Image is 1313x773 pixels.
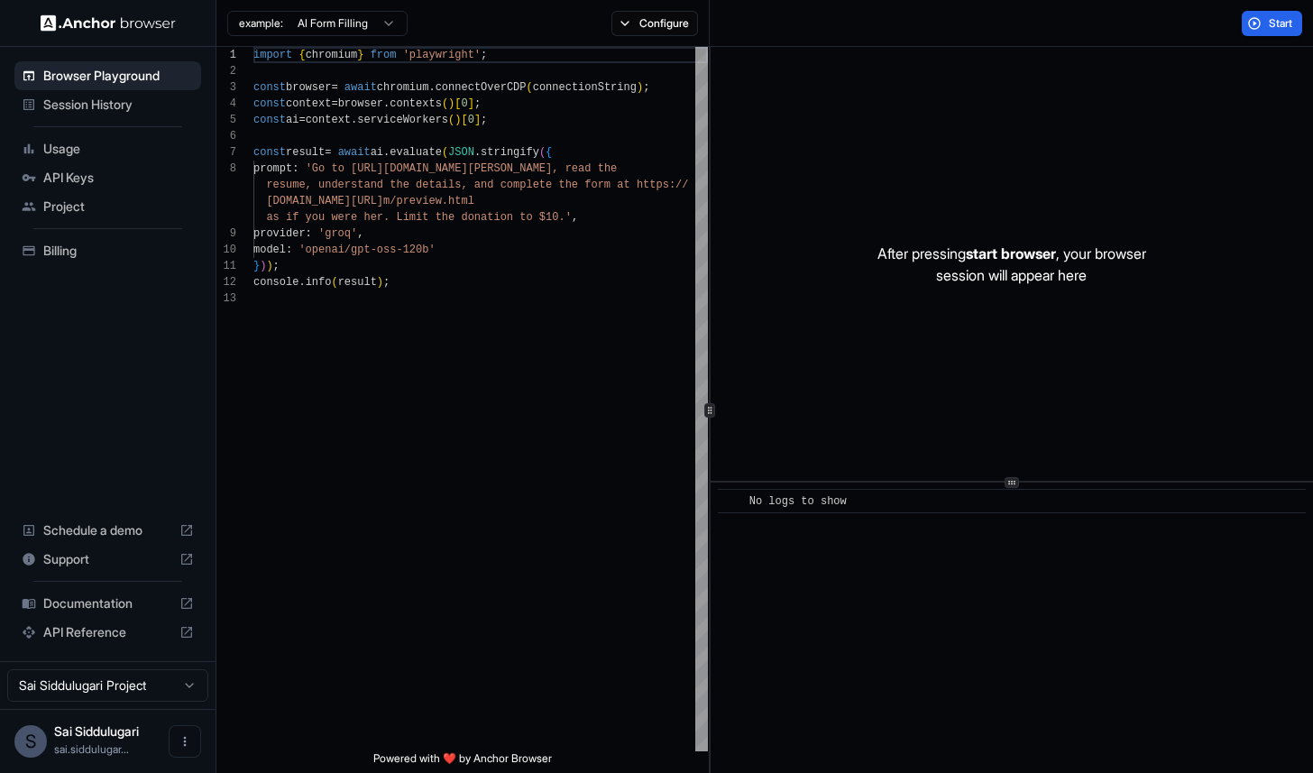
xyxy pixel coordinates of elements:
[436,81,527,94] span: connectOverCDP
[338,276,377,289] span: result
[239,16,283,31] span: example:
[481,49,487,61] span: ;
[572,211,578,224] span: ,
[298,244,435,256] span: 'openai/gpt-oss-120b'
[637,81,643,94] span: )
[286,146,325,159] span: result
[428,81,435,94] span: .
[318,227,357,240] span: 'groq'
[331,97,337,110] span: =
[442,146,448,159] span: (
[877,243,1146,286] p: After pressing , your browser session will appear here
[461,97,467,110] span: 0
[1269,16,1294,31] span: Start
[216,274,236,290] div: 12
[14,163,201,192] div: API Keys
[41,14,176,32] img: Anchor Logo
[14,90,201,119] div: Session History
[298,49,305,61] span: {
[253,276,298,289] span: console
[286,97,331,110] span: context
[383,146,390,159] span: .
[383,195,474,207] span: m/preview.html
[253,81,286,94] span: const
[253,114,286,126] span: const
[390,146,442,159] span: evaluate
[43,96,194,114] span: Session History
[253,49,292,61] span: import
[266,195,383,207] span: [DOMAIN_NAME][URL]
[338,97,383,110] span: browser
[216,225,236,242] div: 9
[474,114,481,126] span: ]
[14,236,201,265] div: Billing
[371,146,383,159] span: ai
[14,192,201,221] div: Project
[481,146,539,159] span: stringify
[377,81,429,94] span: chromium
[14,516,201,545] div: Schedule a demo
[14,545,201,574] div: Support
[14,725,47,758] div: S
[216,161,236,177] div: 8
[454,97,461,110] span: [
[351,114,357,126] span: .
[306,114,351,126] span: context
[216,242,236,258] div: 10
[54,742,129,756] span: sai.siddulugari@pocket.health
[286,81,331,94] span: browser
[253,227,306,240] span: provider
[749,495,847,508] span: No logs to show
[468,114,474,126] span: 0
[306,227,312,240] span: :
[390,97,442,110] span: contexts
[43,140,194,158] span: Usage
[216,258,236,274] div: 11
[448,97,454,110] span: )
[216,112,236,128] div: 5
[474,97,481,110] span: ;
[253,162,292,175] span: prompt
[216,290,236,307] div: 13
[1242,11,1302,36] button: Start
[43,169,194,187] span: API Keys
[403,49,481,61] span: 'playwright'
[377,276,383,289] span: )
[474,146,481,159] span: .
[14,134,201,163] div: Usage
[325,146,331,159] span: =
[253,260,260,272] span: }
[546,146,552,159] span: {
[253,244,286,256] span: model
[306,276,332,289] span: info
[306,49,358,61] span: chromium
[253,97,286,110] span: const
[43,594,172,612] span: Documentation
[43,623,172,641] span: API Reference
[260,260,266,272] span: )
[383,276,390,289] span: ;
[43,242,194,260] span: Billing
[344,81,377,94] span: await
[442,97,448,110] span: (
[539,146,546,159] span: (
[298,114,305,126] span: =
[611,11,699,36] button: Configure
[273,260,280,272] span: ;
[169,725,201,758] button: Open menu
[14,618,201,647] div: API Reference
[216,63,236,79] div: 2
[527,81,533,94] span: (
[371,49,397,61] span: from
[357,227,363,240] span: ,
[331,276,337,289] span: (
[54,723,139,739] span: Sai Siddulugari
[448,114,454,126] span: (
[266,260,272,272] span: )
[216,96,236,112] div: 4
[338,146,371,159] span: await
[43,67,194,85] span: Browser Playground
[298,276,305,289] span: .
[533,81,637,94] span: connectionString
[43,550,172,568] span: Support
